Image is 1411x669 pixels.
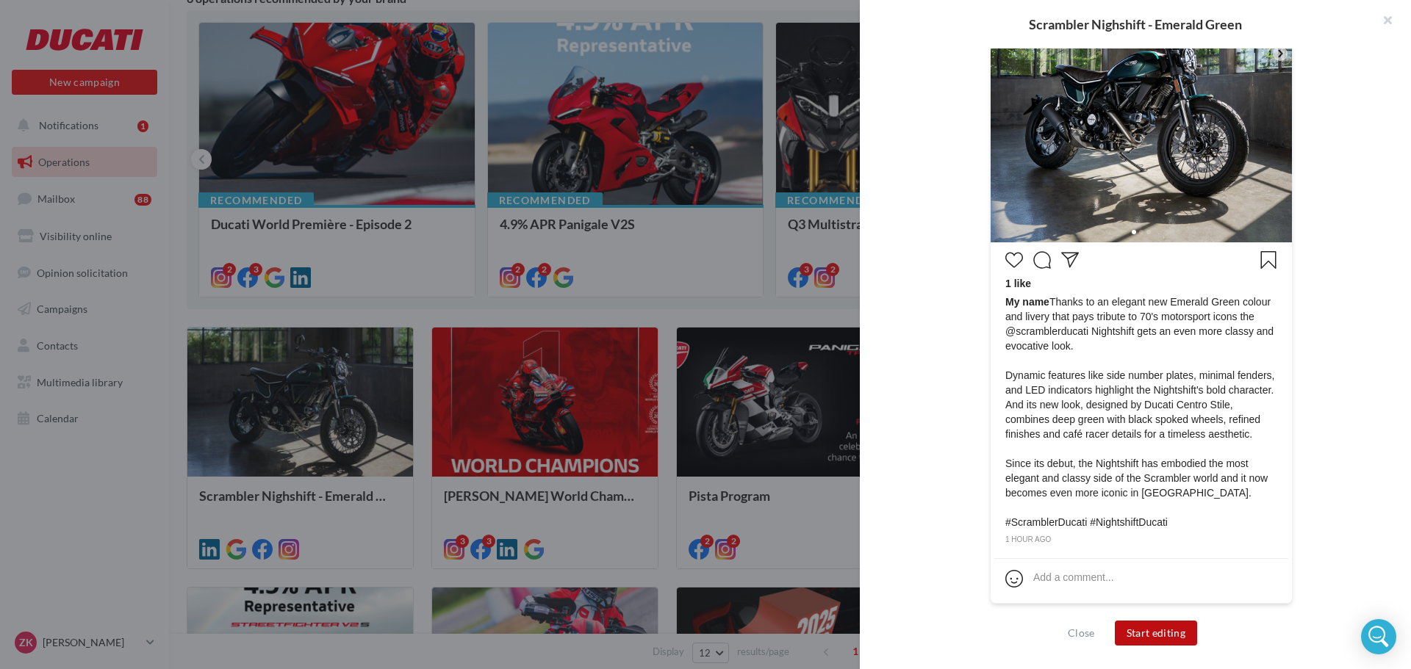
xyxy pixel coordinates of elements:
[990,604,1293,623] div: Non-contractual preview
[1260,251,1277,269] svg: Enregistrer
[883,18,1387,31] div: Scrambler Nighshift - Emerald Green
[1005,570,1023,587] svg: Emoji
[1005,533,1277,546] div: 1 hour ago
[1033,251,1051,269] svg: Commenter
[1033,570,1114,585] div: Add a comment...
[1005,296,1049,308] span: My name
[1005,251,1023,269] svg: J’aime
[1061,251,1079,269] svg: Partager la publication
[1005,294,1277,529] span: Thanks to an elegant new Emerald Green colour and livery that pays tribute to 70's motorsport ico...
[1115,621,1198,646] button: Start editing
[1361,619,1396,654] div: Open Intercom Messenger
[1062,624,1101,642] button: Close
[1005,276,1277,294] div: 1 like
